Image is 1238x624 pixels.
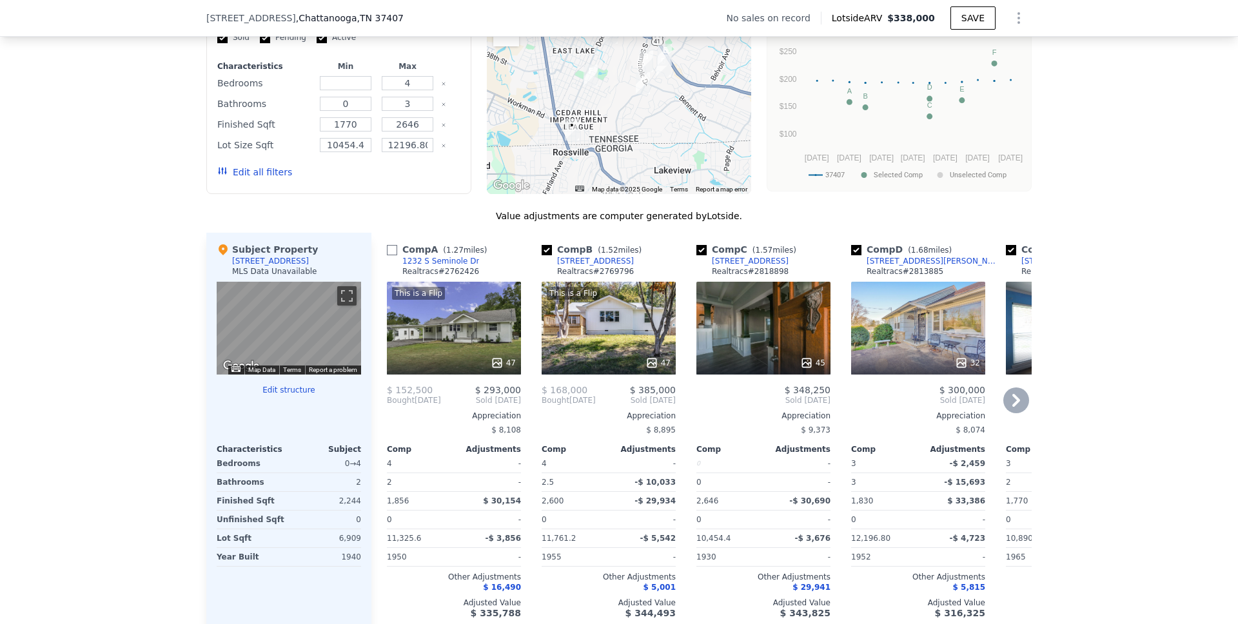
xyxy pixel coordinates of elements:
div: Comp C [696,243,801,256]
span: Bought [542,395,569,405]
div: - [457,473,521,491]
span: $ 300,000 [939,385,985,395]
text: [DATE] [998,153,1023,162]
div: Bathrooms [217,473,286,491]
text: A [847,87,852,95]
div: 1930 [696,548,761,566]
div: - [611,548,676,566]
span: Lotside ARV [832,12,887,24]
div: 1965 [1006,548,1070,566]
span: 1.52 [601,246,618,255]
div: Adjustments [609,444,676,454]
span: ( miles) [747,246,801,255]
span: -$ 29,934 [634,496,676,505]
div: [STREET_ADDRESS][PERSON_NAME] [867,256,1001,266]
button: Keyboard shortcuts [231,366,241,372]
span: $ 344,493 [625,608,676,618]
span: , Chattanooga [296,12,404,24]
div: Comp [1006,444,1073,454]
span: -$ 5,542 [640,534,676,543]
span: 0 [851,515,856,524]
label: Sold [217,32,250,43]
text: [DATE] [837,153,861,162]
span: , TN 37407 [357,13,404,23]
div: - [766,511,830,529]
div: Realtracs # 2769796 [557,266,634,277]
span: $ 5,815 [953,583,985,592]
a: [STREET_ADDRESS] [542,256,634,266]
div: Finished Sqft [217,492,286,510]
span: $ 8,074 [956,425,985,434]
div: 2 [1006,473,1070,491]
span: 1,770 [1006,496,1028,505]
span: $ 152,500 [387,385,433,395]
div: Appreciation [542,411,676,421]
div: Realtracs # 2762426 [402,266,479,277]
button: Map Data [248,366,275,375]
div: 1940 [291,548,361,566]
div: [DATE] [542,395,596,405]
span: Sold [DATE] [696,395,830,405]
div: - [766,454,830,473]
label: Pending [260,32,306,43]
span: 11,325.6 [387,534,421,543]
div: Comp E [1006,243,1106,256]
img: Google [490,177,533,194]
span: ( miles) [593,246,647,255]
div: 0 [291,511,361,529]
div: Adjusted Value [851,598,985,608]
div: 2 [291,473,361,491]
button: Clear [441,143,446,148]
a: Report a problem [309,366,357,373]
span: 0 [542,515,547,524]
div: A chart. [775,27,1023,188]
div: Adjusted Value [542,598,676,608]
div: 1232 S Seminole Dr [636,72,650,94]
div: Other Adjustments [851,572,985,582]
span: -$ 2,459 [950,459,985,468]
div: MLS Data Unavailable [232,266,317,277]
div: Other Adjustments [542,572,676,582]
text: $250 [780,47,797,56]
div: 2.5 [542,473,606,491]
text: [DATE] [805,153,829,162]
text: $100 [780,130,797,139]
a: Terms (opens in new tab) [283,366,301,373]
span: $ 29,941 [792,583,830,592]
span: 12,196.80 [851,534,890,543]
a: [STREET_ADDRESS][PERSON_NAME] [851,256,1001,266]
button: Clear [441,122,446,128]
span: $ 5,001 [644,583,676,592]
text: Unselected Comp [950,171,1007,179]
div: 3426 Myra Ave [658,44,672,66]
span: $ 33,386 [947,496,985,505]
span: $ 316,325 [935,608,985,618]
div: 32 [955,356,980,369]
button: Edit all filters [217,166,292,179]
span: $ 343,825 [780,608,830,618]
div: Bedrooms [217,454,286,473]
div: 1950 [387,548,451,566]
div: - [457,454,521,473]
div: - [766,473,830,491]
div: [STREET_ADDRESS] [232,256,309,266]
div: 0 → 4 [291,454,361,473]
div: 2 [387,473,451,491]
div: Map [217,282,361,375]
div: Realtracs # 2818898 [712,266,789,277]
div: 47 [491,356,516,369]
div: Realtracs # 2813885 [867,266,943,277]
div: 3707 13th Ave [584,64,598,86]
div: Comp D [851,243,957,256]
span: 1,830 [851,496,873,505]
div: - [921,548,985,566]
div: 1955 [542,548,606,566]
div: Comp [851,444,918,454]
span: $ 335,788 [471,608,521,618]
span: 1.57 [755,246,772,255]
button: Clear [441,102,446,107]
div: Appreciation [1006,411,1140,421]
div: Subject [289,444,361,454]
div: Bathrooms [217,95,312,113]
text: $200 [780,75,797,84]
